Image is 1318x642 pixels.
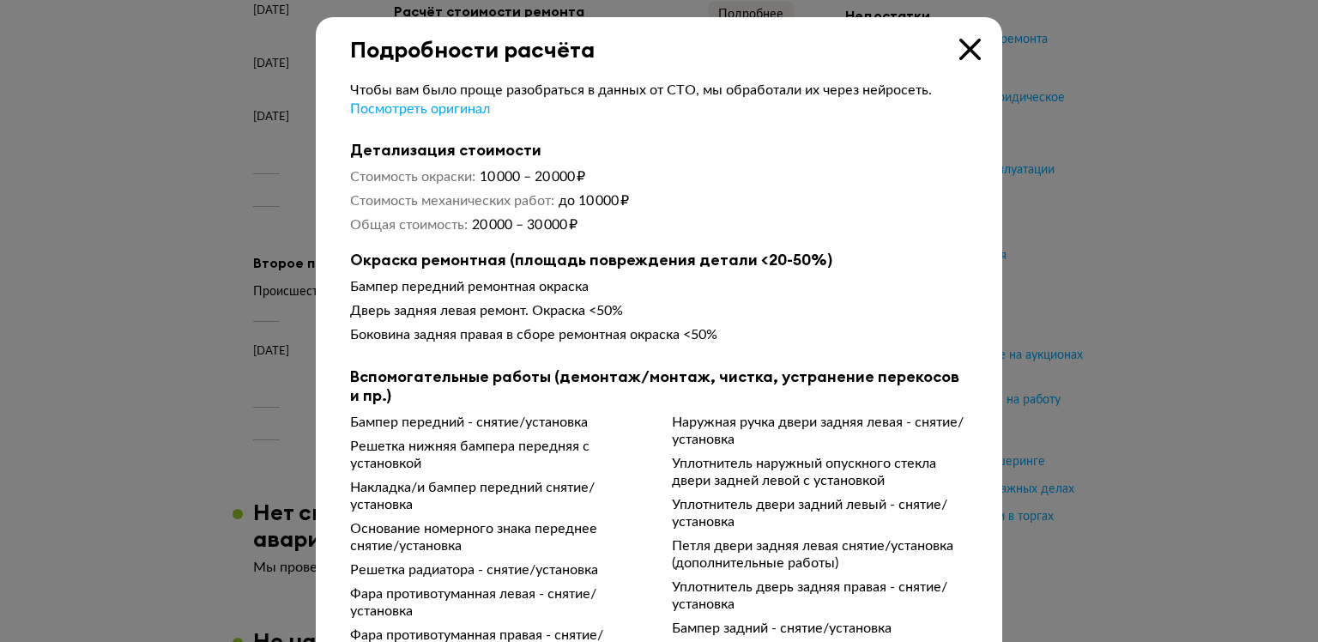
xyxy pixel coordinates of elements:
div: Фара противотуманная левая - снятие/установка [350,585,646,620]
div: Решетка нижняя бампера передняя с установкой [350,438,646,472]
span: Чтобы вам было проще разобраться в данных от СТО, мы обработали их через нейросеть. [350,83,932,97]
b: Детализация стоимости [350,141,968,160]
dt: Стоимость механических работ [350,192,554,209]
span: до 10 000 ₽ [559,194,629,208]
div: Накладка/и бампер передний снятие/установка [350,479,646,513]
b: Окраска ремонтная (площадь повреждения детали <20-50%) [350,251,968,270]
div: Уплотнитель двери задний левый - снятие/установка [672,496,968,530]
b: Вспомогательные работы (демонтаж/монтаж, чистка, устранение перекосов и пр.) [350,367,968,405]
dt: Стоимость окраски [350,168,475,185]
div: Основание номерного знака переднее снятие/установка [350,520,646,554]
div: Бампер задний - снятие/установка [672,620,968,637]
div: Уплотнитель дверь задняя правая - снятие/установка [672,578,968,613]
div: Бампер передний - снятие/установка [350,414,646,431]
div: Дверь задняя левая ремонт. Окраска <50% [350,302,968,319]
dt: Общая стоимость [350,216,468,233]
div: Подробности расчёта [316,17,1002,63]
div: Наружная ручка двери задняя левая - снятие/установка [672,414,968,448]
span: 10 000 – 20 000 ₽ [480,170,585,184]
div: Боковина задняя правая в сборе ремонтная окраска <50% [350,326,968,343]
div: Решетка радиатора - снятие/установка [350,561,646,578]
span: 20 000 – 30 000 ₽ [472,218,577,232]
span: Посмотреть оригинал [350,102,490,116]
div: Петля двери задняя левая снятие/установка (дополнительные работы) [672,537,968,572]
div: Бампер передний ремонтная окраска [350,278,968,295]
div: Уплотнитель наружный опускного стекла двери задней левой с установкой [672,455,968,489]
